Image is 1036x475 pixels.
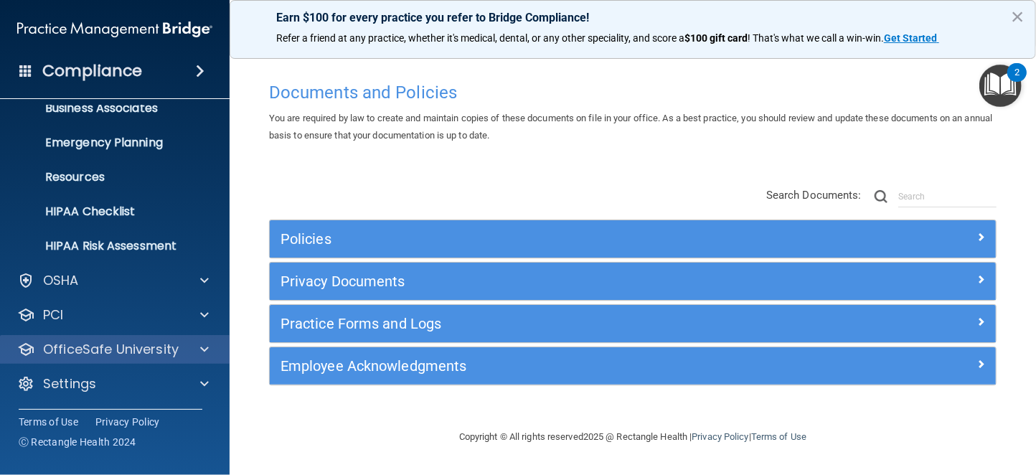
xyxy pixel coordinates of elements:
[17,306,209,324] a: PCI
[43,272,79,289] p: OSHA
[748,32,884,44] span: ! That's what we call a win-win.
[692,431,748,442] a: Privacy Policy
[276,11,989,24] p: Earn $100 for every practice you refer to Bridge Compliance!
[1011,5,1025,28] button: Close
[898,186,997,207] input: Search
[19,415,78,429] a: Terms of Use
[19,435,136,449] span: Ⓒ Rectangle Health 2024
[9,239,205,253] p: HIPAA Risk Assessment
[875,190,887,203] img: ic-search.3b580494.png
[17,15,212,44] img: PMB logo
[276,32,684,44] span: Refer a friend at any practice, whether it's medical, dental, or any other speciality, and score a
[884,32,937,44] strong: Get Started
[281,273,804,289] h5: Privacy Documents
[269,113,992,141] span: You are required by law to create and maintain copies of these documents on file in your office. ...
[371,414,895,460] div: Copyright © All rights reserved 2025 @ Rectangle Health | |
[9,204,205,219] p: HIPAA Checklist
[281,231,804,247] h5: Policies
[1014,72,1019,91] div: 2
[9,136,205,150] p: Emergency Planning
[684,32,748,44] strong: $100 gift card
[43,375,96,392] p: Settings
[17,341,209,358] a: OfficeSafe University
[766,189,862,202] span: Search Documents:
[751,431,806,442] a: Terms of Use
[95,415,160,429] a: Privacy Policy
[17,272,209,289] a: OSHA
[281,316,804,331] h5: Practice Forms and Logs
[17,375,209,392] a: Settings
[281,270,985,293] a: Privacy Documents
[281,358,804,374] h5: Employee Acknowledgments
[43,306,63,324] p: PCI
[281,227,985,250] a: Policies
[269,83,997,102] h4: Documents and Policies
[9,101,205,116] p: Business Associates
[42,61,142,81] h4: Compliance
[9,170,205,184] p: Resources
[281,354,985,377] a: Employee Acknowledgments
[884,32,939,44] a: Get Started
[979,65,1022,107] button: Open Resource Center, 2 new notifications
[43,341,179,358] p: OfficeSafe University
[281,312,985,335] a: Practice Forms and Logs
